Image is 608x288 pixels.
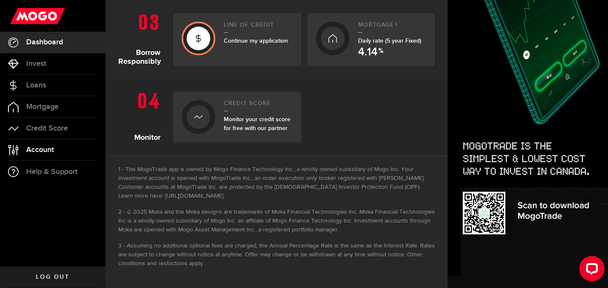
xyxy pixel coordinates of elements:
span: Loans [26,82,46,89]
span: Log out [36,274,69,280]
span: % [378,48,383,58]
h2: Mortgage [358,22,427,33]
span: 4.14 [358,47,377,58]
a: Line of creditContinue my application [173,13,301,66]
span: Help & Support [26,168,78,176]
span: Dashboard [26,38,63,46]
li: The MogoTrade app is owned by Mogo Finance Technology Inc., a wholly owned subsidiary of Mogo Inc... [118,165,435,201]
span: Invest [26,60,46,68]
a: Credit ScoreMonitor your credit score for free with our partner [173,92,301,142]
iframe: LiveChat chat widget [573,253,608,288]
h2: Credit Score [224,100,293,111]
span: Continue my application [224,37,288,44]
h2: Line of credit [224,22,293,33]
li: Assuming no additional optional fees are charged, the Annual Percentage Rate is the same as the I... [118,242,435,268]
li: © 2025 Moka and the Moka designs are trademarks of Moka Financial Technologies Inc. Moka Financia... [118,208,435,234]
sup: 3 [395,22,398,27]
span: Daily rate (5 year Fixed) [358,37,421,44]
h1: Borrow Responsibly [118,9,167,66]
span: Account [26,146,54,154]
span: Mortgage [26,103,59,111]
span: Credit Score [26,125,68,132]
a: Mortgage3Daily rate (5 year Fixed) 4.14 % [307,13,435,66]
span: Monitor your credit score for free with our partner [224,116,290,132]
h1: Monitor [118,87,167,142]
